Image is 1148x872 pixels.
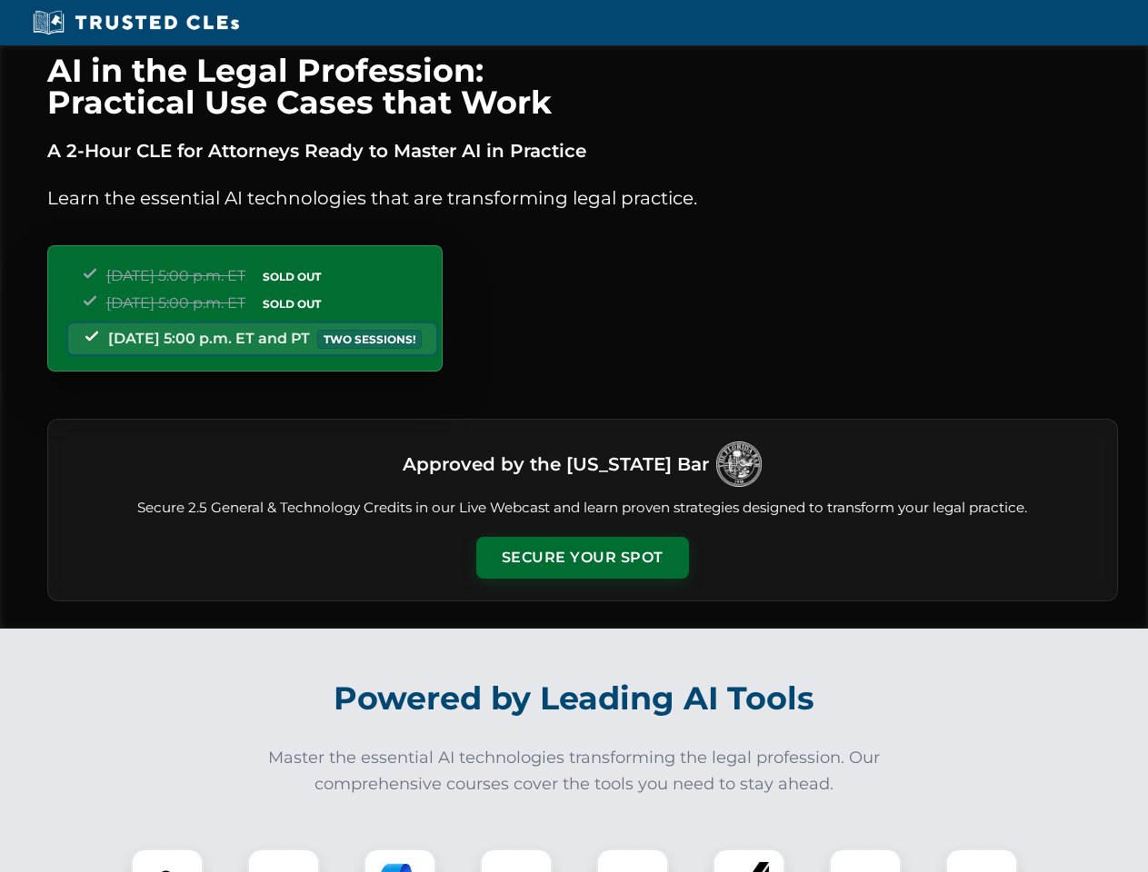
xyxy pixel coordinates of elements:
button: Secure Your Spot [476,537,689,579]
span: [DATE] 5:00 p.m. ET [106,294,245,312]
span: [DATE] 5:00 p.m. ET [106,267,245,284]
h2: Powered by Leading AI Tools [71,667,1078,730]
span: SOLD OUT [256,267,327,286]
h1: AI in the Legal Profession: Practical Use Cases that Work [47,54,1118,118]
p: A 2-Hour CLE for Attorneys Ready to Master AI in Practice [47,136,1118,165]
p: Master the essential AI technologies transforming the legal profession. Our comprehensive courses... [256,745,893,798]
h3: Approved by the [US_STATE] Bar [403,448,709,481]
span: SOLD OUT [256,294,327,313]
img: Logo [716,441,762,487]
img: Trusted CLEs [27,9,245,36]
p: Learn the essential AI technologies that are transforming legal practice. [47,183,1118,213]
p: Secure 2.5 General & Technology Credits in our Live Webcast and learn proven strategies designed ... [70,498,1095,519]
